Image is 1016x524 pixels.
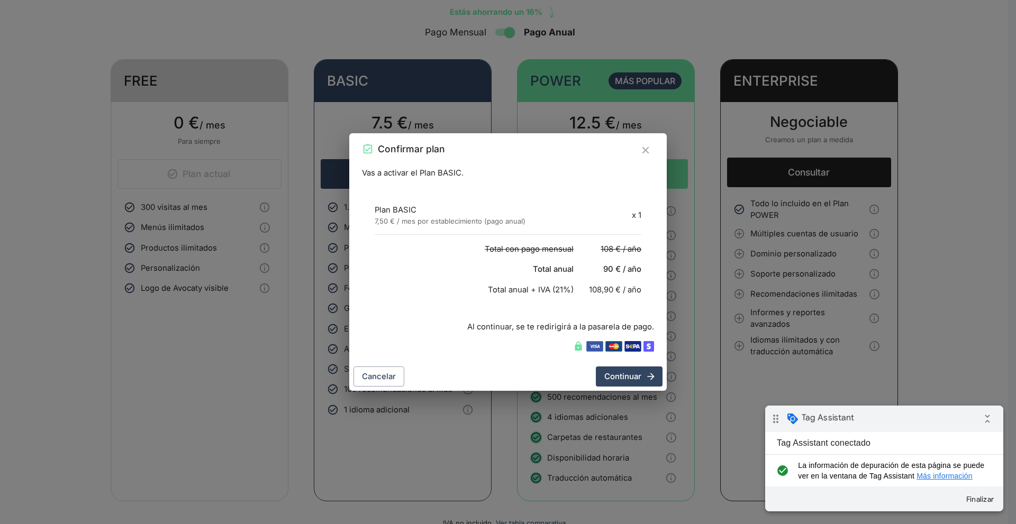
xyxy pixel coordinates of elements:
img: Visa [586,341,603,352]
div: x 1 [616,204,641,226]
button: Finalizar [196,84,234,103]
p: Total anual [375,263,574,275]
p: 108 € / año [578,243,641,255]
span: La información de depuración de esta página se puede ver en la ventana de Tag Assistant [33,54,221,76]
button: Cancelar [353,366,404,387]
span: Tag Assistant [37,7,89,17]
p: 7,50 € / mes por establecimiento (pago anual) [375,216,612,226]
p: Plan BASIC [375,204,612,216]
p: Vas a activar el Plan BASIC. [362,167,654,179]
img: Stripe [643,341,654,352]
h2: Confirmar plan [378,142,445,157]
p: 108,90 € / año [578,284,641,296]
p: Al continuar, se te redirigirá a la pasarela de pago. [362,321,654,333]
button: Cerrar [637,142,654,159]
i: check_circle [8,54,26,76]
p: Total anual + IVA (21%) [375,284,574,296]
i: Contraer insignia de depuración [212,3,233,24]
p: 90 € / año [578,263,641,275]
p: Total con pago mensual [375,243,574,255]
a: Más información [151,66,207,75]
button: Continuar [596,366,663,387]
img: Mastercard [605,341,622,352]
